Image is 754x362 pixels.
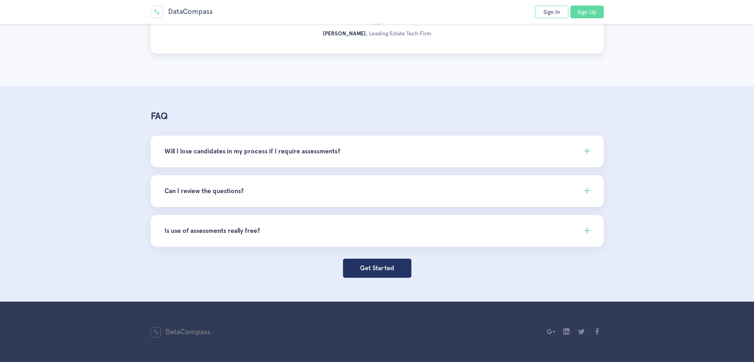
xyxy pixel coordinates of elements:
[151,327,210,336] a: DataCompass
[151,327,161,338] img: Data Compass
[343,259,411,278] a: Get Started
[151,7,213,15] a: DataCompass
[151,6,163,18] img: Data Compass
[535,6,568,18] a: Sign In
[165,147,590,156] h4: Will I lose candidates in my process if I require assessments?
[165,226,590,236] h4: Is use of assessments really free?
[151,110,604,122] h3: FAQ
[165,186,590,196] h4: Can I review the questions?
[323,30,366,37] span: [PERSON_NAME]
[570,6,604,18] a: Sign Up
